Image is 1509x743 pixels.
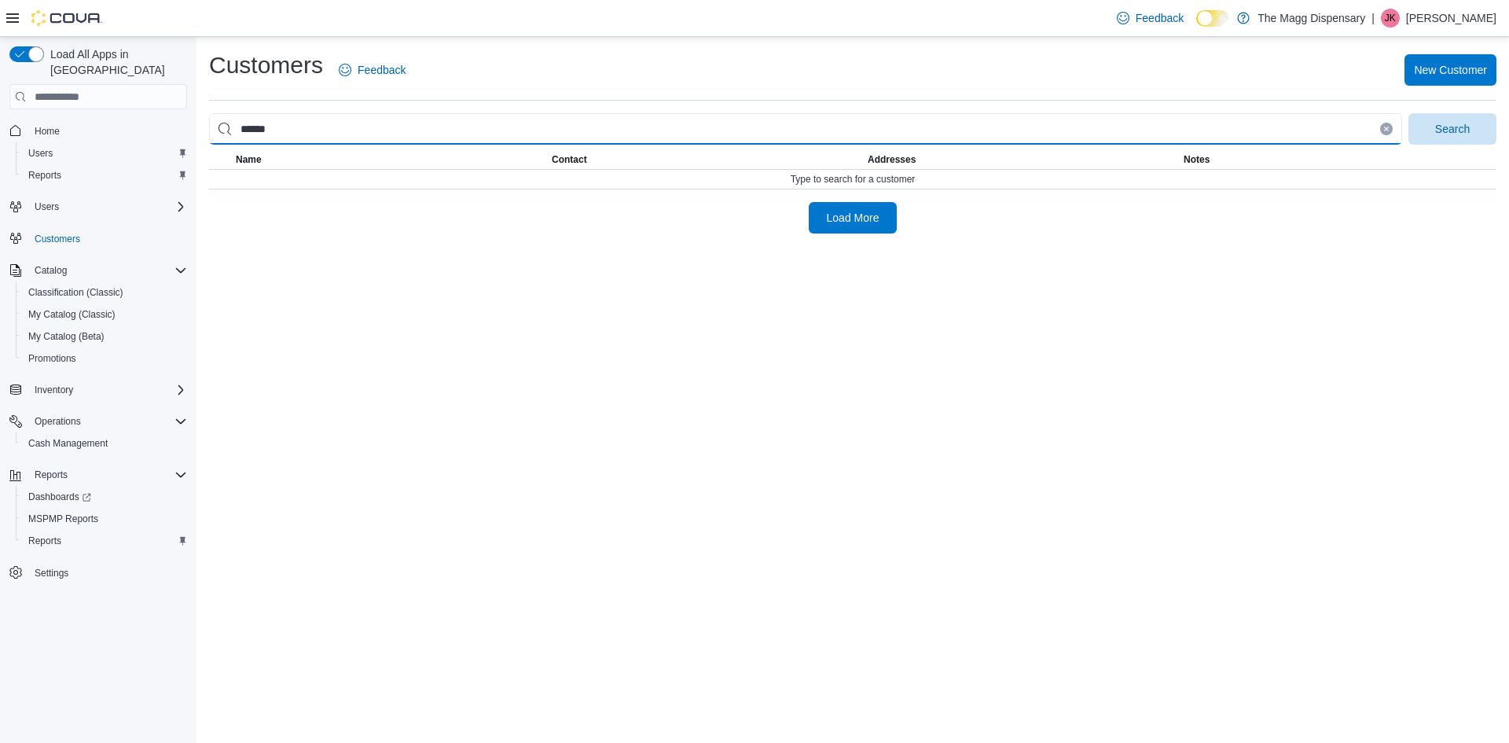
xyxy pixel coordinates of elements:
span: Load All Apps in [GEOGRAPHIC_DATA] [44,46,187,78]
button: Classification (Classic) [16,281,193,303]
button: Reports [3,464,193,486]
button: Reports [16,164,193,186]
a: Feedback [332,54,412,86]
button: Operations [3,410,193,432]
span: Users [28,197,187,216]
span: Operations [35,415,81,428]
a: Feedback [1111,2,1190,34]
span: Type to search for a customer [791,173,916,186]
button: My Catalog (Beta) [16,326,193,348]
span: Inventory [35,384,73,396]
span: Inventory [28,381,187,399]
span: Settings [35,567,68,579]
span: Reports [22,166,187,185]
span: Customers [35,233,80,245]
span: Catalog [35,264,67,277]
span: Feedback [1136,10,1184,26]
a: My Catalog (Beta) [22,327,111,346]
button: Load More [809,202,897,234]
span: Feedback [358,62,406,78]
button: Reports [16,530,193,552]
button: Home [3,119,193,142]
span: My Catalog (Beta) [22,327,187,346]
span: Dark Mode [1196,27,1197,28]
span: Classification (Classic) [22,283,187,302]
button: Inventory [3,379,193,401]
span: Settings [28,563,187,583]
button: Cash Management [16,432,193,454]
a: Settings [28,564,75,583]
button: Users [3,196,193,218]
span: My Catalog (Classic) [28,308,116,321]
img: Cova [31,10,102,26]
button: Customers [3,227,193,250]
a: MSPMP Reports [22,509,105,528]
span: My Catalog (Classic) [22,305,187,324]
button: New Customer [1404,54,1496,86]
a: Dashboards [16,486,193,508]
button: Catalog [3,259,193,281]
span: Cash Management [22,434,187,453]
span: Load More [827,210,879,226]
button: MSPMP Reports [16,508,193,530]
span: Users [22,144,187,163]
span: MSPMP Reports [28,513,98,525]
span: Reports [22,532,187,550]
span: Operations [28,412,187,431]
p: | [1371,9,1375,28]
span: Home [28,120,187,140]
p: The Magg Dispensary [1257,9,1365,28]
input: Dark Mode [1196,10,1229,27]
span: MSPMP Reports [22,509,187,528]
button: Inventory [28,381,79,399]
span: Search [1435,121,1470,137]
h1: Customers [209,50,323,81]
button: Users [28,197,65,216]
button: Settings [3,561,193,584]
span: Notes [1184,153,1210,166]
span: Reports [35,469,68,481]
button: Users [16,142,193,164]
span: Contact [552,153,587,166]
span: Reports [28,535,61,547]
button: My Catalog (Classic) [16,303,193,326]
span: Reports [28,169,61,182]
span: New Customer [1414,62,1487,78]
span: Customers [28,229,187,248]
a: Classification (Classic) [22,283,130,302]
a: Customers [28,230,86,248]
a: Reports [22,532,68,550]
span: Classification (Classic) [28,286,123,299]
span: Home [35,125,60,138]
span: Addresses [868,153,916,166]
button: Catalog [28,261,73,280]
button: Reports [28,465,74,484]
span: JK [1385,9,1396,28]
button: Clear input [1380,123,1393,135]
span: Cash Management [28,437,108,450]
a: Promotions [22,349,83,368]
p: [PERSON_NAME] [1406,9,1496,28]
span: Reports [28,465,187,484]
a: Users [22,144,59,163]
span: Catalog [28,261,187,280]
a: Dashboards [22,487,97,506]
a: Cash Management [22,434,114,453]
span: Dashboards [22,487,187,506]
a: Reports [22,166,68,185]
a: My Catalog (Classic) [22,305,122,324]
button: Search [1408,113,1496,145]
nav: Complex example [9,112,187,625]
span: Name [236,153,262,166]
span: Promotions [22,349,187,368]
span: Users [35,200,59,213]
div: Julie Knight [1381,9,1400,28]
span: Dashboards [28,491,91,503]
span: Promotions [28,352,76,365]
button: Operations [28,412,87,431]
span: Users [28,147,53,160]
button: Promotions [16,348,193,370]
a: Home [28,122,66,141]
span: My Catalog (Beta) [28,330,105,343]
